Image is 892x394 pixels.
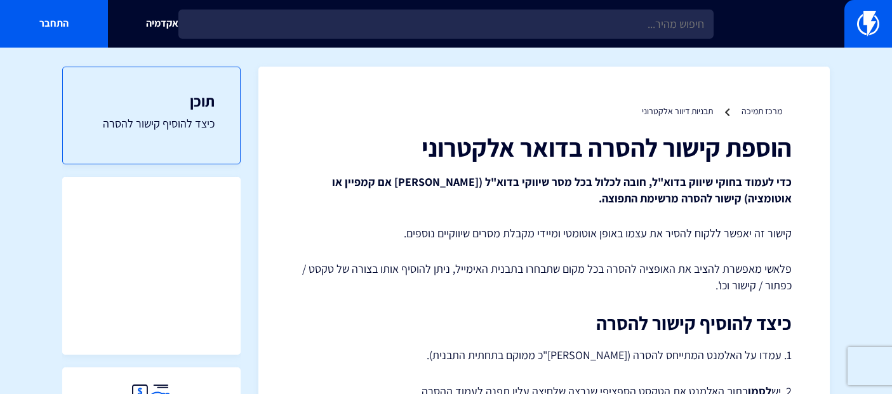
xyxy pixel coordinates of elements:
[296,133,792,161] h1: הוספת קישור להסרה בדואר אלקטרוני
[332,174,792,206] strong: כדי לעמוד בחוקי שיווק בדוא"ל, חובה לכלול בכל מסר שיווקי בדוא"ל ([PERSON_NAME] אם קמפיין או אוטומצ...
[178,10,714,39] input: חיפוש מהיר...
[296,346,792,364] p: 1. עמדו על האלמנט המתייחס להסרה ([PERSON_NAME]"כ ממוקם בתחתית התבנית).
[642,105,713,117] a: תבניות דיוור אלקטרוני
[88,93,215,109] h3: תוכן
[296,313,792,334] h2: כיצד להוסיף קישור להסרה
[296,261,792,293] p: פלאשי מאפשרת להציב את האופציה להסרה בכל מקום שתבחרו בתבנית האימייל, ניתן להוסיף אותו בצורה של טקס...
[88,115,215,132] a: כיצד להוסיף קישור להסרה
[296,225,792,242] p: קישור זה יאפשר ללקוח להסיר את עצמו באופן אוטומטי ומיידי מקבלת מסרים שיווקיים נוספים.
[742,105,782,117] a: מרכז תמיכה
